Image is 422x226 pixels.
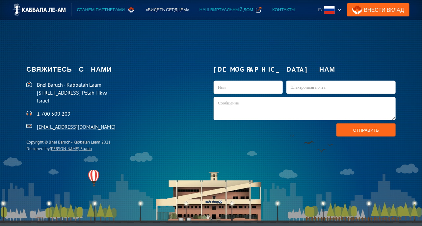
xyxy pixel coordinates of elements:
[146,7,189,13] div: «Видеть сердцем»
[37,81,208,104] p: Bnei Baruch - Kabbalah Laam [STREET_ADDRESS] Petah Tikva Israel
[272,7,295,13] div: Контакты
[199,7,253,13] div: Наш виртуальный дом
[26,63,208,76] h2: Свяжитесь с нами
[267,3,301,16] a: Контакты
[37,124,116,130] a: [EMAIL_ADDRESS][DOMAIN_NAME]
[318,7,323,13] div: Ру
[286,81,396,94] input: Электронная почта
[141,3,194,16] a: «Видеть сердцем»
[214,81,283,94] input: Имя
[50,146,92,151] a: [PERSON_NAME] Studio
[194,3,267,16] a: Наш виртуальный дом
[336,124,396,137] input: Отправить
[347,3,409,16] a: Внести Вклад
[37,110,70,117] a: 1 700 509 209
[315,3,344,16] div: Ру
[77,7,125,13] div: Станем партнерами
[26,139,111,146] div: Copyright © Bnei Baruch - Kabbalah Laam 2021
[214,81,396,137] form: kab1-Russian
[71,3,141,16] a: Станем партнерами
[214,63,396,76] h2: [DEMOGRAPHIC_DATA] нам
[26,146,111,152] div: Designed by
